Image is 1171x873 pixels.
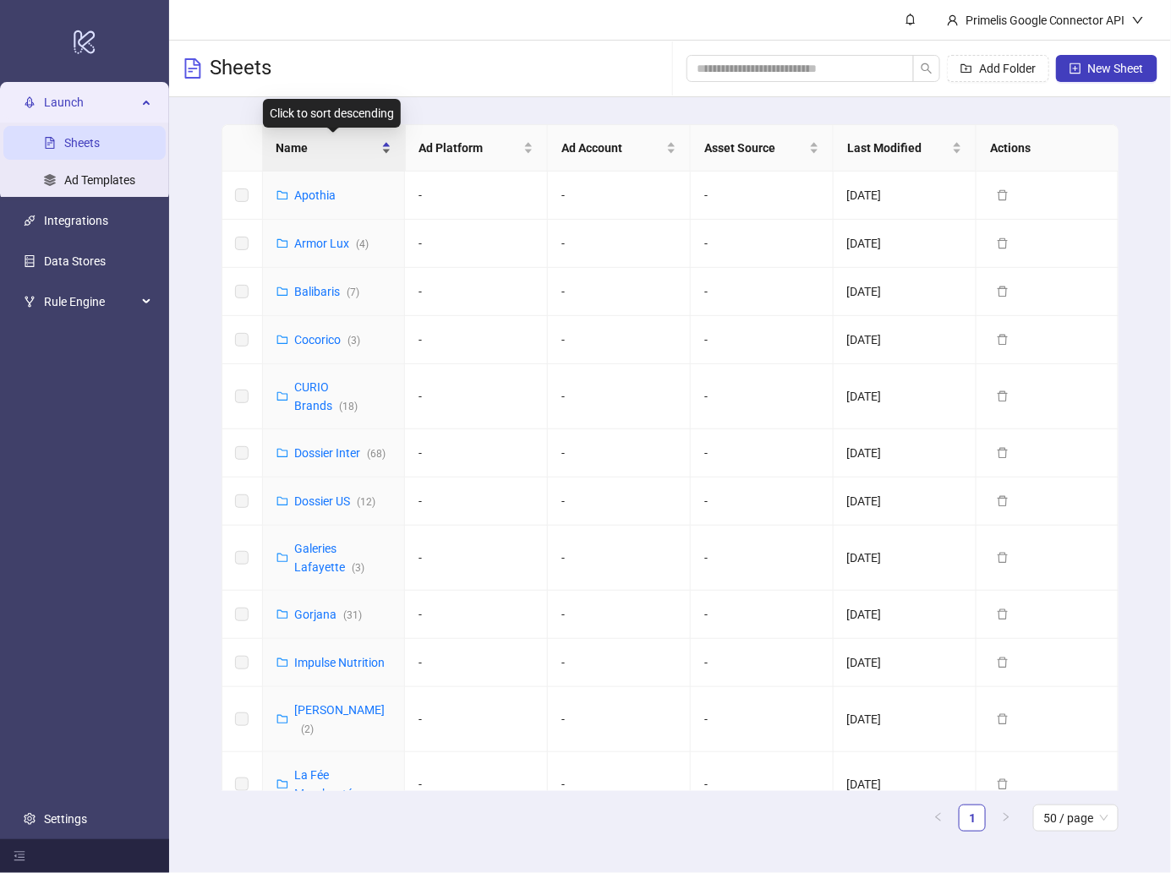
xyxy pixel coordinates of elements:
td: - [691,172,834,220]
td: - [691,752,834,817]
th: Asset Source [691,125,834,172]
span: search [921,63,933,74]
span: bell [905,14,917,25]
a: [PERSON_NAME](2) [295,703,386,735]
a: Integrations [44,214,108,227]
td: - [548,172,691,220]
td: [DATE] [834,316,977,364]
span: folder [276,237,288,249]
span: ( 3 ) [348,335,361,346]
a: Cocorico(3) [295,333,361,346]
td: [DATE] [834,526,977,591]
td: - [548,752,691,817]
span: Add Folder [979,62,1036,75]
a: Apothia [295,188,337,202]
span: delete [997,657,1009,668]
span: ( 18 ) [340,401,358,412]
span: delete [997,334,1009,346]
span: plus-square [1070,63,1081,74]
span: folder-add [960,63,972,74]
span: folder [276,334,288,346]
div: Page Size [1033,805,1119,832]
td: [DATE] [834,172,977,220]
span: ( 4 ) [357,238,369,250]
span: delete [997,286,1009,297]
span: delete [997,447,1009,459]
span: ( 31 ) [344,609,363,621]
td: - [548,526,691,591]
span: delete [997,390,1009,402]
td: [DATE] [834,687,977,752]
span: folder [276,778,288,790]
span: ( 12 ) [358,496,376,508]
span: folder [276,608,288,620]
li: Previous Page [925,805,952,832]
button: Add Folder [947,55,1049,82]
span: menu-fold [14,850,25,862]
span: ( 68 ) [368,448,386,460]
a: Dossier Inter(68) [295,446,386,460]
span: delete [997,713,1009,725]
td: - [405,687,548,752]
td: - [548,639,691,687]
span: folder [276,657,288,668]
span: delete [997,189,1009,201]
a: Data Stores [44,254,106,268]
a: Armor Lux(4) [295,237,369,250]
li: Next Page [993,805,1020,832]
td: - [691,364,834,429]
a: CURIO Brands(18) [295,380,358,412]
span: Launch [44,85,137,119]
span: ( 7 ) [347,286,360,298]
a: Settings [44,812,87,826]
button: left [925,805,952,832]
td: - [691,477,834,526]
td: [DATE] [834,752,977,817]
span: Last Modified [847,139,949,157]
button: New Sheet [1056,55,1157,82]
span: Ad Platform [419,139,521,157]
td: [DATE] [834,429,977,477]
div: Primelis Google Connector API [959,11,1132,30]
span: Asset Source [704,139,806,157]
span: Name [276,139,378,157]
span: folder [276,390,288,402]
th: Actions [977,125,1119,172]
td: [DATE] [834,591,977,639]
span: right [1001,812,1011,822]
th: Name [263,125,406,172]
span: rocket [24,96,36,108]
button: right [993,805,1020,832]
td: - [405,477,548,526]
span: ( 2 ) [302,723,315,735]
a: Galeries Lafayette(3) [295,542,365,574]
td: - [548,477,691,526]
td: - [691,687,834,752]
td: - [548,429,691,477]
h3: Sheets [210,55,271,82]
span: Rule Engine [44,285,137,319]
span: delete [997,495,1009,507]
a: Dossier US(12) [295,494,376,508]
td: - [691,268,834,316]
span: folder [276,189,288,201]
td: [DATE] [834,364,977,429]
span: folder [276,286,288,297]
td: [DATE] [834,268,977,316]
span: 50 / page [1043,805,1108,831]
td: - [405,268,548,316]
td: [DATE] [834,477,977,526]
span: user [947,14,959,26]
td: - [405,316,548,364]
td: - [405,639,548,687]
span: Ad Account [561,139,663,157]
td: - [548,220,691,268]
td: - [405,591,548,639]
td: - [405,429,548,477]
span: file-text [183,58,203,79]
td: - [405,364,548,429]
span: New Sheet [1088,62,1144,75]
span: delete [997,237,1009,249]
span: folder [276,447,288,459]
td: - [548,268,691,316]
